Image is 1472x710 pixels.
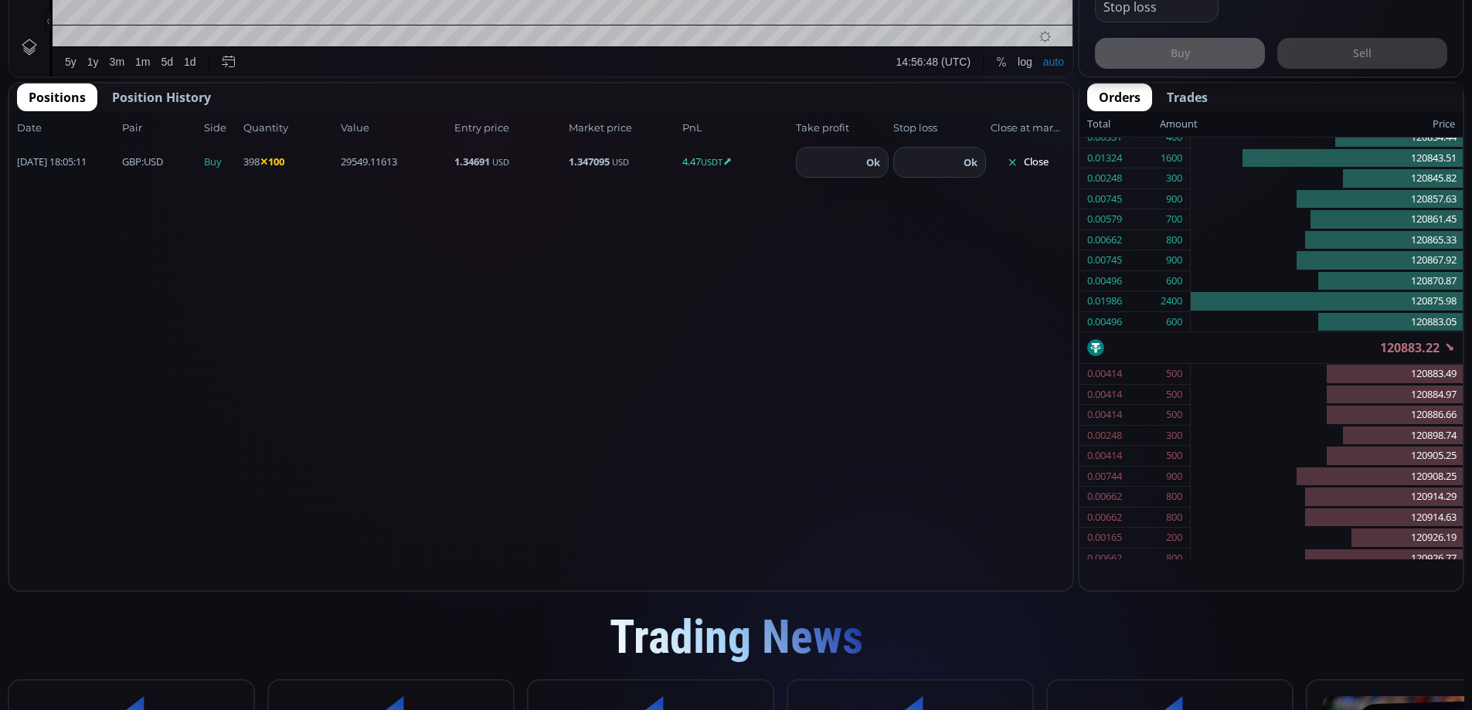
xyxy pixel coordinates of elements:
div: 0.00414 [1087,385,1122,405]
div: 120926.77 [1191,549,1463,569]
div: Market open [158,36,172,49]
div: 120861.45 [1191,209,1463,230]
div: 120926.19 [1191,528,1463,549]
div: 0.00662 [1087,487,1122,507]
span: Trades [1167,88,1208,107]
span: 29549.11613 [341,155,450,170]
span: Orders [1099,88,1141,107]
div: Go to [207,669,232,698]
b: GBP [122,155,141,168]
b: 1.34691 [454,155,490,168]
div: 5d [152,678,165,690]
b: 1.347095 [569,155,610,168]
span: Entry price [454,121,563,136]
span: Close at market [991,121,1065,136]
div: 120870.87 [1191,271,1463,292]
div: 0.00414 [1087,364,1122,384]
span: Position History [112,88,211,107]
div: 120883.22 [372,38,419,49]
b: ✕100 [260,155,284,168]
div: 2400 [1161,291,1182,311]
div: H [245,38,253,49]
div: 800 [1166,508,1182,528]
button: Trades [1155,83,1219,111]
div: 1D [75,36,100,49]
div: 120884.97 [1191,385,1463,406]
div: 120908.25 [1191,467,1463,487]
div: 1d [175,678,187,690]
div: 0.00745 [1087,189,1122,209]
div: 500 [1166,405,1182,425]
small: USD [612,156,629,168]
div: 0.00579 [1087,209,1122,229]
div: BTC [50,36,75,49]
span: Pair [122,121,199,136]
div: 0.00496 [1087,312,1122,332]
div: 0.00745 [1087,250,1122,270]
div: 600 [1166,312,1182,332]
span: 4.47 [682,155,791,170]
span: 14:56:48 (UTC) [887,678,961,690]
div: 0.01324 [1087,148,1122,168]
div: 800 [1166,487,1182,507]
div: Hide Drawings Toolbar [36,633,42,654]
div: 120886.66 [1191,405,1463,426]
div: 0.00662 [1087,508,1122,528]
div: Price [1198,114,1455,134]
div: Compare [208,8,253,21]
span: :USD [122,155,163,170]
div: 120843.51 [1191,148,1463,169]
span: Value [341,121,450,136]
div: Total [1087,114,1160,134]
div: 120865.33 [1191,230,1463,251]
div: 800 [1166,549,1182,569]
div: 500 [1166,385,1182,405]
div: 5y [56,678,67,690]
div: 1m [126,678,141,690]
div: log [1008,678,1023,690]
div: 0.00414 [1087,446,1122,466]
div: 120834.44 [1191,127,1463,148]
span: Positions [29,88,86,107]
div: +353.87 (+0.29%) [423,38,504,49]
div: 0.00414 [1087,405,1122,425]
div: 120914.29 [1191,487,1463,508]
span: Date [17,121,117,136]
div: 0.00248 [1087,168,1122,189]
div: 120845.82 [1191,168,1463,189]
div: 900 [1166,467,1182,487]
span: Stop loss [893,121,986,136]
span: Market price [569,121,678,136]
div: 120883.05 [1191,312,1463,332]
div: 3m [100,678,115,690]
div: Amount [1160,114,1198,134]
div: 800 [1166,230,1182,250]
div: Toggle Percentage [981,669,1003,698]
div: 120857.63 [1191,189,1463,210]
div: 0.01986 [1087,291,1122,311]
span: Take profit [796,121,889,136]
div: C [364,38,372,49]
button: Positions [17,83,97,111]
div: 700 [1166,209,1182,229]
div: 500 [1166,446,1182,466]
div: 120875.98 [1191,291,1463,312]
div: Toggle Log Scale [1003,669,1028,698]
div: Indicators [288,8,335,21]
div: 500 [1166,364,1182,384]
div: 600 [1166,271,1182,291]
span: [DATE] 18:05:11 [17,155,117,170]
button: Position History [100,83,223,111]
div: 119248.30 [311,38,359,49]
div: Volume [50,56,83,67]
div: 120975.00 [253,38,300,49]
div: 120867.92 [1191,250,1463,271]
button: Orders [1087,83,1152,111]
div: 300 [1166,168,1182,189]
div: 0.00744 [1087,467,1122,487]
div: L [305,38,311,49]
div: 120905.25 [1191,446,1463,467]
div: 120914.63 [1191,508,1463,528]
div: auto [1034,678,1055,690]
div: 120529.35 [193,38,240,49]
